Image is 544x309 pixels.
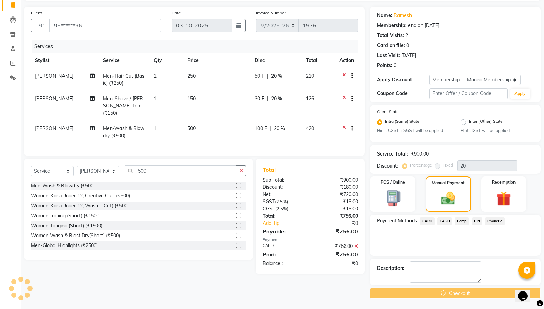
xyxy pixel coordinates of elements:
div: ₹18.00 [310,198,363,205]
span: 1 [154,125,157,131]
div: Apply Discount [377,76,429,83]
div: Women-Ironing (Short) (₹1500) [31,212,101,219]
span: [PERSON_NAME] [35,95,73,102]
div: Women-Wash & Blast Dry(Short) (₹500) [31,232,120,239]
div: Paid: [257,250,310,259]
span: UPI [472,217,483,225]
div: ₹720.00 [310,191,363,198]
div: Payments [263,237,358,243]
span: 150 [187,95,196,102]
span: 126 [306,95,314,102]
div: ₹756.00 [310,250,363,259]
label: Redemption [492,179,516,185]
label: Intra (Same) State [385,118,419,126]
span: | [270,125,271,132]
span: 20 % [271,72,282,80]
div: ₹0 [310,260,363,267]
img: _cash.svg [437,190,460,206]
div: Points: [377,62,392,69]
div: CARD [257,243,310,250]
span: 50 F [255,72,264,80]
span: CGST [263,206,275,212]
span: 2.5% [277,206,287,211]
button: +91 [31,19,50,32]
th: Action [335,53,358,68]
div: Net: [257,191,310,198]
input: Enter Offer / Coupon Code [429,88,508,99]
div: ₹0 [319,220,363,227]
th: Disc [251,53,301,68]
div: Women-Kids (Under 12, Creative Cut) (₹500) [31,192,130,199]
span: PhonePe [485,217,505,225]
div: Men-Global Highlights (₹2500) [31,242,98,249]
span: CASH [437,217,452,225]
span: Comp [455,217,469,225]
div: Membership: [377,22,407,29]
span: 100 F [255,125,267,132]
th: Qty [150,53,184,68]
span: 210 [306,73,314,79]
div: 0 [406,42,409,49]
span: 420 [306,125,314,131]
label: Client State [377,108,399,115]
button: Apply [510,89,530,99]
span: Total [263,166,278,173]
div: 0 [394,62,396,69]
div: [DATE] [401,52,416,59]
a: Ramesh [394,12,412,19]
div: Women-Kids (Under 12, Wash + Cut) (₹500) [31,202,129,209]
span: | [267,95,268,102]
label: Fixed [443,162,453,168]
span: Men-Hair Cut (Basic) (₹250) [103,73,144,86]
span: 1 [154,73,157,79]
label: Client [31,10,42,16]
div: ₹756.00 [310,227,363,236]
div: Card on file: [377,42,405,49]
div: ₹900.00 [310,176,363,184]
label: Manual Payment [432,180,465,186]
div: Sub Total: [257,176,310,184]
div: Men-Wash & Blowdry (₹500) [31,182,95,190]
div: ( ) [257,205,310,213]
span: Men-Wash & Blowdry (₹500) [103,125,144,139]
div: Name: [377,12,392,19]
small: Hint : IGST will be applied [461,128,534,134]
label: Inter (Other) State [469,118,503,126]
span: Men-Shave / [PERSON_NAME] Trim (₹150) [103,95,143,116]
div: ( ) [257,198,310,205]
img: _pos-terminal.svg [381,190,405,207]
span: 20 % [274,125,285,132]
img: _gift.svg [492,190,516,208]
input: Search by Name/Mobile/Email/Code [49,19,161,32]
span: 1 [154,95,157,102]
div: ₹180.00 [310,184,363,191]
small: Hint : CGST + SGST will be applied [377,128,450,134]
a: Add Tip [257,220,319,227]
label: Percentage [410,162,432,168]
div: Payable: [257,227,310,236]
div: ₹756.00 [310,213,363,220]
div: Service Total: [377,150,408,158]
iframe: chat widget [515,282,537,302]
div: Women-Tonging (Short) (₹1500) [31,222,102,229]
span: | [267,72,268,80]
div: Discount: [257,184,310,191]
div: Description: [377,265,404,272]
span: [PERSON_NAME] [35,73,73,79]
div: Balance : [257,260,310,267]
div: ₹756.00 [310,243,363,250]
span: SGST [263,198,275,205]
div: Last Visit: [377,52,400,59]
th: Service [99,53,150,68]
th: Price [183,53,251,68]
span: CARD [420,217,435,225]
div: Coupon Code [377,90,429,97]
div: ₹900.00 [411,150,429,158]
input: Search or Scan [125,165,236,176]
div: Total Visits: [377,32,404,39]
div: 2 [405,32,408,39]
label: POS / Online [381,179,405,185]
div: ₹18.00 [310,205,363,213]
div: Services [32,40,363,53]
div: end on [DATE] [408,22,439,29]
